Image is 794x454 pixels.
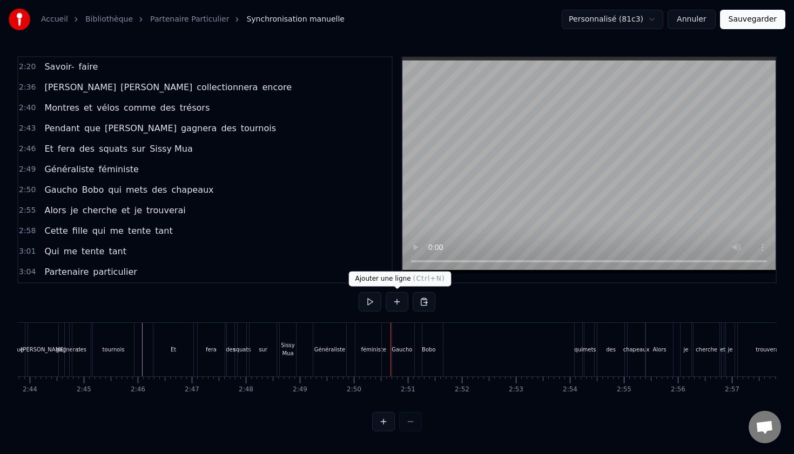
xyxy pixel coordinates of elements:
div: Ouvrir le chat [749,411,781,443]
span: Pendant [43,122,80,134]
div: je [684,345,689,354]
span: 3:01 [19,246,36,257]
div: des [226,345,235,354]
div: tournois [103,345,125,354]
span: [PERSON_NAME] [104,122,178,134]
span: 2:49 [19,164,36,175]
span: squats [98,143,129,155]
span: des [220,122,237,134]
span: tant [107,245,127,258]
span: mets [125,184,149,196]
div: qui [574,345,582,354]
span: cherche [82,204,118,216]
div: Et [171,345,176,354]
span: 2:46 [19,144,36,154]
div: chapeaux [623,345,650,354]
span: trouverai [145,204,187,216]
span: faire [77,60,99,73]
div: 2:55 [617,385,631,394]
span: [PERSON_NAME] [119,81,193,93]
span: 3:04 [19,267,36,277]
nav: breadcrumb [41,14,345,25]
span: ( Ctrl+N ) [413,275,445,282]
span: tant [154,225,174,237]
span: Alors [43,204,67,216]
div: mets [583,345,596,354]
div: Alors [652,345,666,354]
div: féministe [361,345,386,354]
span: féministe [97,163,140,175]
span: trésors [179,101,211,114]
div: 2:52 [455,385,469,394]
span: des [78,143,96,155]
span: Qui [43,245,60,258]
div: 2:53 [509,385,523,394]
div: 2:45 [77,385,91,394]
span: 2:40 [19,103,36,113]
div: je [728,345,733,354]
span: 2:58 [19,226,36,236]
div: 2:54 [563,385,577,394]
div: trouverai [756,345,780,354]
span: Savoir- [43,60,75,73]
span: comme [123,101,157,114]
div: des [606,345,616,354]
div: 2:57 [725,385,739,394]
span: Sissy Mua [149,143,194,155]
span: chapeaux [170,184,214,196]
div: fera [206,345,217,354]
img: youka [9,9,30,30]
div: 2:46 [131,385,145,394]
div: 2:56 [671,385,685,394]
span: me [63,245,78,258]
span: 2:20 [19,62,36,72]
span: Cette [43,225,69,237]
span: Gaucho [43,184,78,196]
div: Bobo [422,345,435,354]
div: squats [233,345,251,354]
button: Annuler [668,10,715,29]
span: 2:55 [19,205,36,216]
a: Accueil [41,14,68,25]
span: gagnera [180,122,218,134]
span: et [120,204,131,216]
span: fille [71,225,89,237]
span: Bobo [81,184,105,196]
span: vélos [96,101,120,114]
div: gagnera [56,345,78,354]
div: sur [259,345,267,354]
a: Bibliothèque [85,14,133,25]
span: 2:50 [19,185,36,195]
span: encore [261,81,293,93]
div: Gaucho [392,345,412,354]
div: Ajouter une ligne [349,272,452,287]
span: Montres [43,101,80,114]
span: qui [91,225,107,237]
span: Généraliste [43,163,95,175]
span: qui [107,184,123,196]
span: particulier [92,266,138,278]
span: et [83,101,93,114]
a: Partenaire Particulier [150,14,229,25]
span: Et [43,143,54,155]
div: des [77,345,86,354]
span: je [70,204,79,216]
div: Généraliste [314,345,345,354]
div: 2:44 [23,385,37,394]
span: des [151,184,168,196]
div: et [720,345,725,354]
span: fera [57,143,76,155]
span: je [133,204,143,216]
div: 2:48 [239,385,253,394]
div: [PERSON_NAME] [21,345,65,354]
span: 2:43 [19,123,36,134]
span: Synchronisation manuelle [246,14,345,25]
span: Partenaire [43,266,90,278]
div: 2:51 [401,385,415,394]
span: collectionnera [196,81,259,93]
div: que [14,345,24,354]
div: 2:47 [185,385,199,394]
button: Sauvegarder [720,10,785,29]
div: cherche [696,345,717,354]
span: [PERSON_NAME] [43,81,117,93]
